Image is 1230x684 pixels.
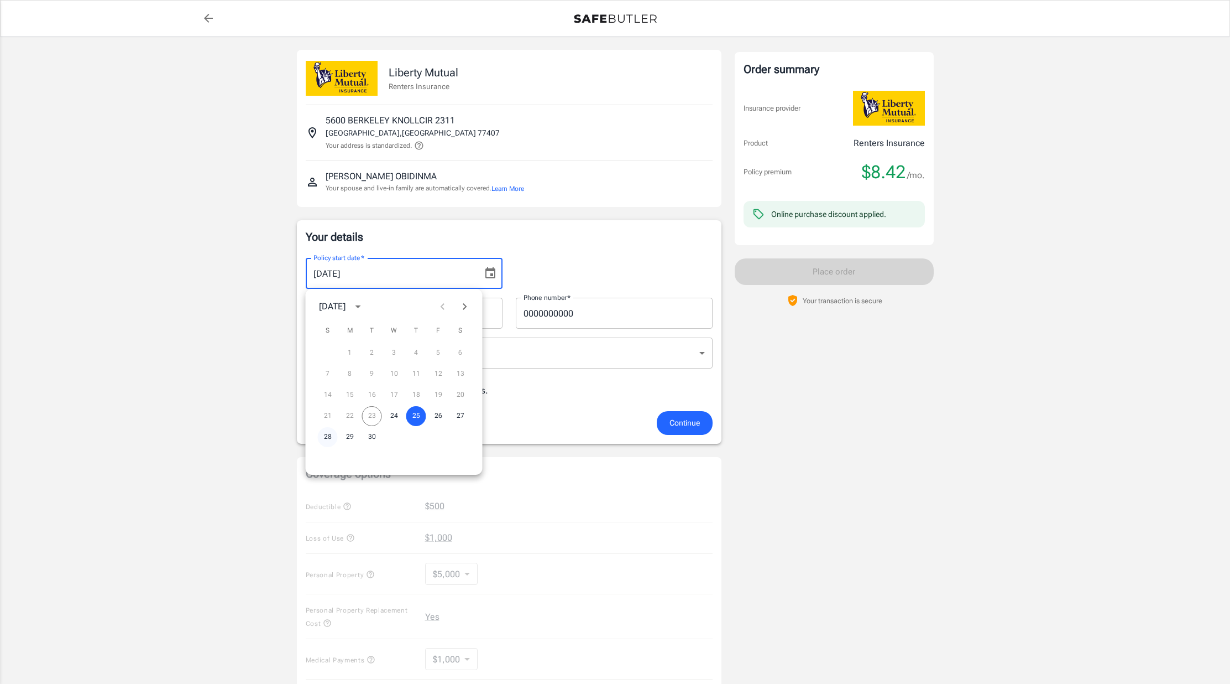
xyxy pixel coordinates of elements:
div: Order summary [744,61,925,77]
p: Insurance provider [744,103,800,114]
input: Enter number [516,298,713,329]
p: Product [744,138,768,149]
p: Liberty Mutual [389,64,458,81]
button: Choose date, selected date is Sep 25, 2025 [479,262,501,284]
span: /mo. [907,168,925,183]
p: 5600 BERKELEY KNOLLCIR 2311 [326,114,455,127]
button: Next month [454,296,476,318]
span: Saturday [451,320,470,342]
svg: Insured person [306,175,319,189]
label: Phone number [524,293,570,302]
button: 30 [362,427,382,447]
span: Sunday [318,320,338,342]
p: Renters Insurance [389,81,458,92]
div: Low rise (8 stories or less) [306,338,713,369]
span: Monday [340,320,360,342]
img: Back to quotes [574,14,657,23]
button: 25 [406,406,426,426]
span: Thursday [406,320,426,342]
button: Continue [657,411,713,435]
span: Continue [669,416,700,430]
button: Learn More [491,184,524,194]
p: [PERSON_NAME] OBIDINMA [326,170,437,183]
span: Wednesday [384,320,404,342]
div: Online purchase discount applied. [771,209,886,220]
button: 24 [384,406,404,426]
label: Policy start date [313,253,364,262]
p: [GEOGRAPHIC_DATA] , [GEOGRAPHIC_DATA] 77407 [326,127,500,138]
p: Your address is standardized. [326,141,412,151]
input: MM/DD/YYYY [306,258,475,289]
img: Liberty Mutual [306,61,378,96]
img: Liberty Mutual [853,91,925,126]
p: Policy premium [744,167,792,178]
p: Your spouse and live-in family are automatically covered. [326,183,524,194]
p: Your transaction is secure [803,296,882,306]
button: 29 [340,427,360,447]
p: Renters Insurance [854,137,925,150]
button: 28 [318,427,338,447]
svg: Insured address [306,126,319,139]
span: $8.42 [862,161,906,183]
a: back to quotes [197,7,219,29]
span: Friday [428,320,448,342]
button: calendar view is open, switch to year view [349,297,368,316]
button: 26 [428,406,448,426]
div: [DATE] [319,300,346,313]
button: 27 [451,406,470,426]
span: Tuesday [362,320,382,342]
p: Your details [306,229,713,245]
